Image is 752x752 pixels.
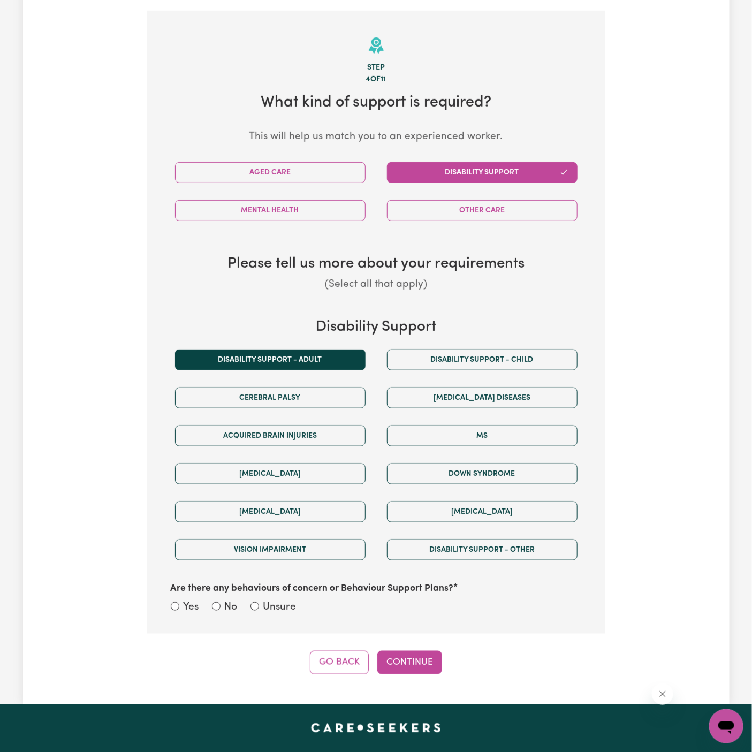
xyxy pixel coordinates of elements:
label: Yes [184,600,199,616]
button: [MEDICAL_DATA] [175,464,366,484]
label: Are there any behaviours of concern or Behaviour Support Plans? [171,582,454,596]
span: Need any help? [6,7,65,16]
label: No [225,600,238,616]
h3: Please tell us more about your requirements [164,255,588,274]
p: This will help us match you to an experienced worker. [164,130,588,145]
div: 4 of 11 [164,74,588,86]
button: Aged Care [175,162,366,183]
button: [MEDICAL_DATA] Diseases [387,388,578,408]
iframe: Close message [652,683,673,705]
button: Disability support - Other [387,540,578,560]
button: [MEDICAL_DATA] [175,502,366,522]
p: (Select all that apply) [164,277,588,293]
button: Continue [377,651,442,674]
button: [MEDICAL_DATA] [387,502,578,522]
button: Vision impairment [175,540,366,560]
button: Other Care [387,200,578,221]
button: Down syndrome [387,464,578,484]
a: Careseekers home page [311,724,441,732]
iframe: Button to launch messaging window [709,709,743,743]
h3: Disability Support [164,318,588,337]
button: Go Back [310,651,369,674]
button: MS [387,426,578,446]
div: Step [164,62,588,74]
button: Disability Support [387,162,578,183]
label: Unsure [263,600,297,616]
button: Disability support - Adult [175,350,366,370]
button: Disability support - Child [387,350,578,370]
button: Cerebral Palsy [175,388,366,408]
h2: What kind of support is required? [164,94,588,112]
button: Acquired Brain Injuries [175,426,366,446]
button: Mental Health [175,200,366,221]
